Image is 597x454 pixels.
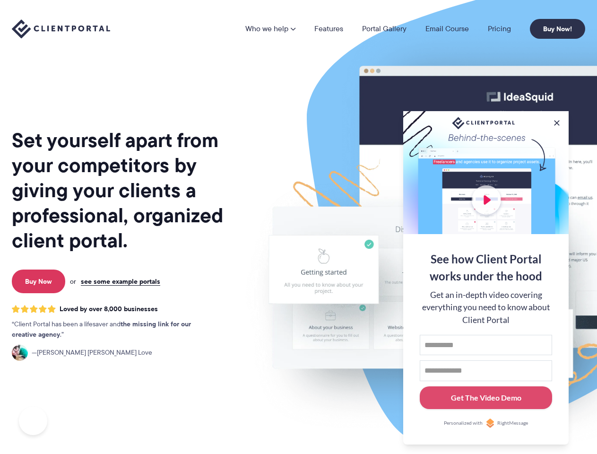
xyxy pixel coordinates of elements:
img: Personalized with RightMessage [485,419,495,428]
a: Who we help [245,25,295,33]
span: [PERSON_NAME] [PERSON_NAME] Love [32,348,152,358]
a: Pricing [488,25,511,33]
strong: the missing link for our creative agency [12,319,191,340]
iframe: Toggle Customer Support [19,407,47,435]
a: Email Course [425,25,469,33]
a: Personalized withRightMessage [420,419,552,428]
div: Get an in-depth video covering everything you need to know about Client Portal [420,289,552,326]
a: Buy Now! [530,19,585,39]
p: Client Portal has been a lifesaver and . [12,319,210,340]
div: See how Client Portal works under the hood [420,251,552,285]
button: Get The Video Demo [420,386,552,410]
div: Get The Video Demo [451,392,521,403]
h1: Set yourself apart from your competitors by giving your clients a professional, organized client ... [12,128,241,253]
span: Loved by over 8,000 businesses [60,305,158,313]
a: Features [314,25,343,33]
a: see some example portals [81,277,160,286]
a: Buy Now [12,270,65,293]
a: Portal Gallery [362,25,407,33]
span: Personalized with [444,419,483,427]
span: or [70,277,76,286]
span: RightMessage [497,419,528,427]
